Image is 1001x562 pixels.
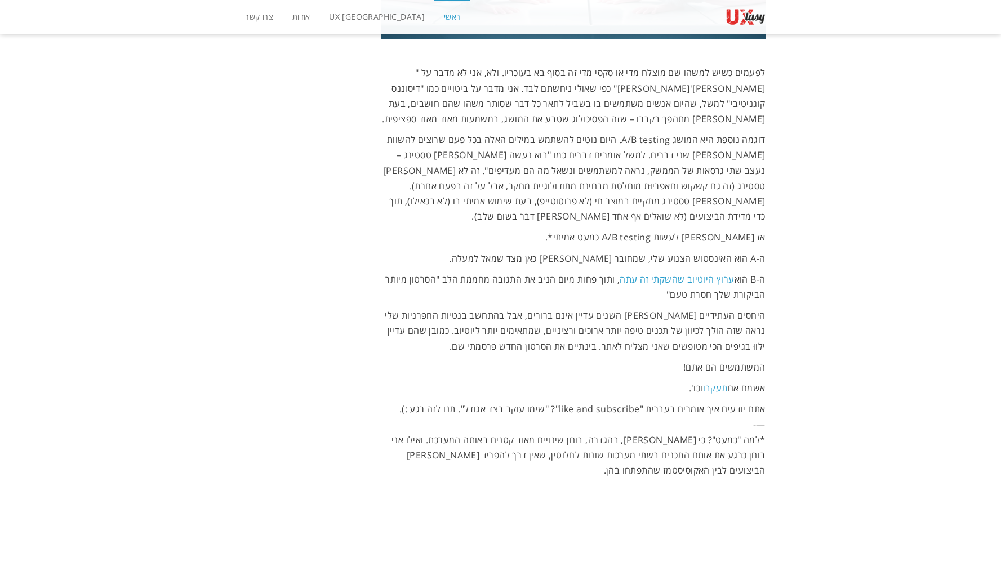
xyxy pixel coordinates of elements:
[703,382,728,394] a: תעקבו
[381,132,766,224] p: דוגמה נוספת היא המושג A/B testing. היום נוטים להשתמש במילים האלה בכל פעם שרוצים להשוות [PERSON_NA...
[381,308,766,354] p: היחסים העתידיים [PERSON_NAME] השנים עדיין אינם ברורים, אבל בהתחשב בנטיות החפרניות שלי נראה שזה הו...
[444,11,461,22] span: ראשי
[292,11,310,22] span: אודות
[245,11,273,22] span: צרו קשר
[726,8,766,25] img: UXtasy
[381,402,766,478] p: אתם יודעים איך אומרים בעברית "like and subscribe"? "שימו עוקב בצד אגודל". תנו לזה רגע :). —- *למה...
[381,381,766,396] p: אשמח אם וכו'.
[329,11,425,22] span: UX [GEOGRAPHIC_DATA]
[381,360,766,375] p: המשתמשים הם אתם!
[381,65,766,127] p: לפעמים כשיש למשהו שם מוצלח מדי או סקסי מדי זה בסוף בא בעוכריו. ולא, אני לא מדבר על "[PERSON_NAME]...
[381,272,766,302] p: ה-B הוא , ותוך פחות מיום הניב את התגובה מחממת הלב "הסרטון מיותר הביקורת שלך חסרת טעם"
[381,230,766,245] p: אז [PERSON_NAME] לעשות А/B testing כמעט אמיתי*.
[381,251,766,266] p: ה-A הוא האינסטוש הצנוע שלי, שמחובר [PERSON_NAME] כאן מצד שמאל למעלה.
[620,273,734,286] a: ערוץ היוטיוב שהשקתי זה עתה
